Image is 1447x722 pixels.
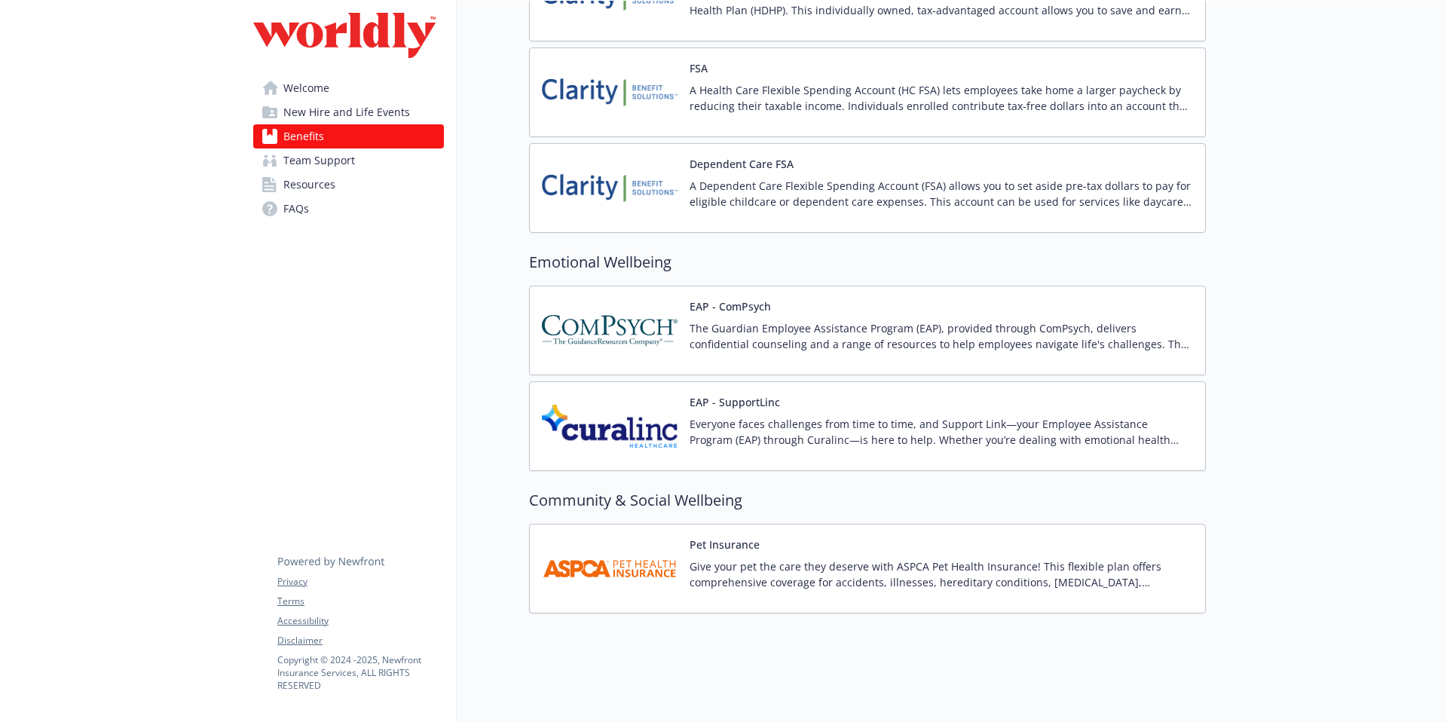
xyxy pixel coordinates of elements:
h2: Emotional Wellbeing [529,251,1206,274]
p: Copyright © 2024 - 2025 , Newfront Insurance Services, ALL RIGHTS RESERVED [277,653,443,692]
span: Welcome [283,76,329,100]
span: FAQs [283,197,309,221]
img: Clarity Benefit Solutions carrier logo [542,156,678,220]
a: Disclaimer [277,634,443,647]
a: Welcome [253,76,444,100]
button: EAP - SupportLinc [690,394,780,410]
a: New Hire and Life Events [253,100,444,124]
p: Everyone faces challenges from time to time, and Support Link—your Employee Assistance Program (E... [690,416,1193,448]
a: Privacy [277,575,443,589]
a: Benefits [253,124,444,148]
a: Accessibility [277,614,443,628]
img: ComPsych Corporation carrier logo [542,298,678,363]
button: EAP - ComPsych [690,298,771,314]
a: Resources [253,173,444,197]
img: Clarity Benefit Solutions carrier logo [542,60,678,124]
a: FAQs [253,197,444,221]
img: ASPCA Pet Health Insurance carrier logo [542,537,678,601]
button: Dependent Care FSA [690,156,794,172]
p: A Dependent Care Flexible Spending Account (FSA) allows you to set aside pre-tax dollars to pay f... [690,178,1193,210]
button: FSA [690,60,708,76]
span: New Hire and Life Events [283,100,410,124]
span: Team Support [283,148,355,173]
span: Benefits [283,124,324,148]
a: Terms [277,595,443,608]
span: Resources [283,173,335,197]
h2: Community & Social Wellbeing [529,489,1206,512]
button: Pet Insurance [690,537,760,552]
p: The Guardian Employee Assistance Program (EAP), provided through ComPsych, delivers confidential ... [690,320,1193,352]
p: A Health Care Flexible Spending Account (HC FSA) lets employees take home a larger paycheck by re... [690,82,1193,114]
p: Give your pet the care they deserve with ASPCA Pet Health Insurance! This flexible plan offers co... [690,558,1193,590]
img: CuraLinc Healthcare carrier logo [542,394,678,458]
a: Team Support [253,148,444,173]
